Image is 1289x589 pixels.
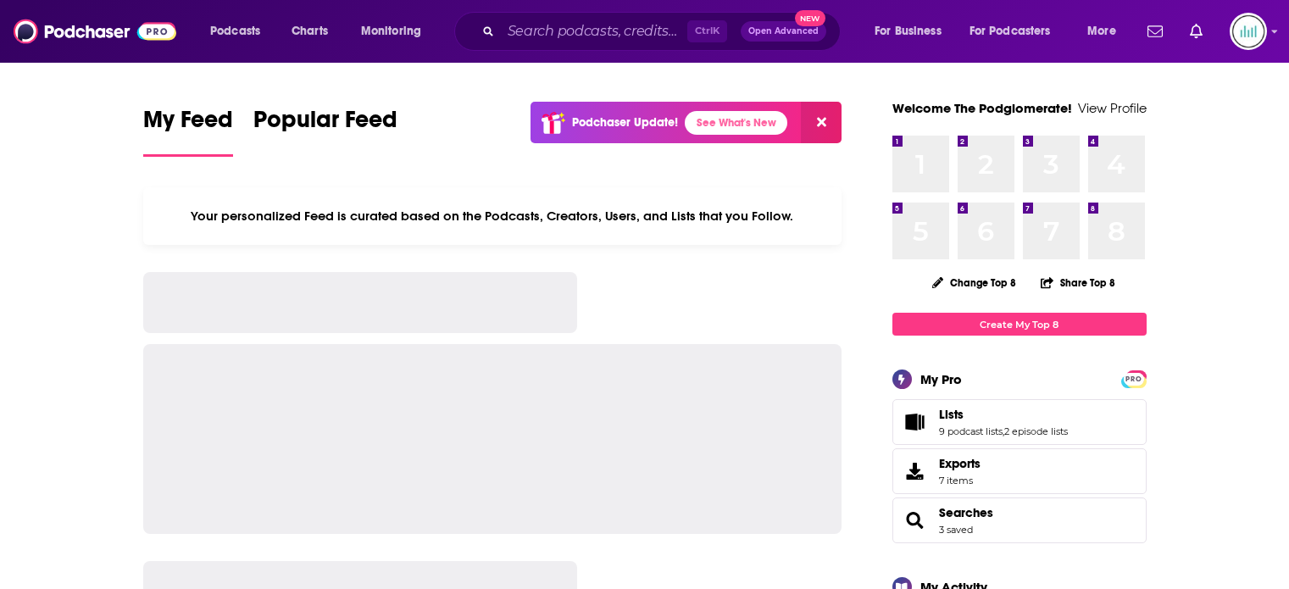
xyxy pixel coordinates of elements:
button: Open AdvancedNew [741,21,826,42]
button: open menu [198,18,282,45]
a: Lists [939,407,1068,422]
button: Show profile menu [1230,13,1267,50]
span: Searches [892,497,1147,543]
span: For Business [875,19,942,43]
input: Search podcasts, credits, & more... [501,18,687,45]
div: Search podcasts, credits, & more... [470,12,857,51]
button: Change Top 8 [922,272,1027,293]
a: Exports [892,448,1147,494]
button: open menu [863,18,963,45]
span: Exports [939,456,981,471]
span: Ctrl K [687,20,727,42]
span: Logged in as podglomerate [1230,13,1267,50]
img: User Profile [1230,13,1267,50]
span: For Podcasters [970,19,1051,43]
a: See What's New [685,111,787,135]
a: Show notifications dropdown [1141,17,1170,46]
a: Lists [898,410,932,434]
span: 7 items [939,475,981,486]
span: More [1087,19,1116,43]
button: open menu [1075,18,1137,45]
div: Your personalized Feed is curated based on the Podcasts, Creators, Users, and Lists that you Follow. [143,187,842,245]
a: 3 saved [939,524,973,536]
img: Podchaser - Follow, Share and Rate Podcasts [14,15,176,47]
span: New [795,10,825,26]
span: Popular Feed [253,105,397,144]
a: Show notifications dropdown [1183,17,1209,46]
a: Popular Feed [253,105,397,157]
a: PRO [1124,372,1144,385]
a: Searches [898,508,932,532]
p: Podchaser Update! [572,115,678,130]
span: Exports [898,459,932,483]
span: Lists [892,399,1147,445]
span: Open Advanced [748,27,819,36]
a: 2 episode lists [1004,425,1068,437]
a: My Feed [143,105,233,157]
button: Share Top 8 [1040,266,1116,299]
span: , [1003,425,1004,437]
a: 9 podcast lists [939,425,1003,437]
span: PRO [1124,373,1144,386]
span: Podcasts [210,19,260,43]
span: My Feed [143,105,233,144]
a: View Profile [1078,100,1147,116]
div: My Pro [920,371,962,387]
span: Lists [939,407,964,422]
a: Welcome The Podglomerate! [892,100,1072,116]
a: Create My Top 8 [892,313,1147,336]
span: Monitoring [361,19,421,43]
button: open menu [958,18,1075,45]
a: Charts [281,18,338,45]
a: Searches [939,505,993,520]
span: Charts [292,19,328,43]
button: open menu [349,18,443,45]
